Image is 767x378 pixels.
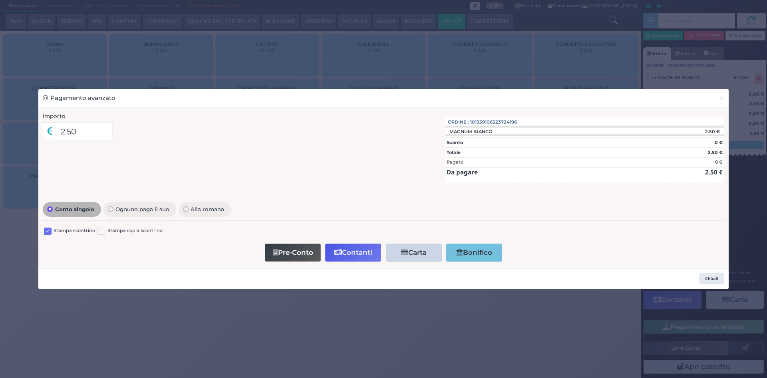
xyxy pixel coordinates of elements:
input: Es. 30.99 [56,122,113,140]
strong: 2.50 € [708,150,723,155]
strong: Totale [447,150,461,155]
div: 0 € [715,159,723,166]
label: Stampa scontrino [54,227,95,235]
div: 2.50 € [654,129,724,134]
div: MAGNUM BIANCO [445,129,496,134]
span: Conto singolo [53,206,96,212]
strong: 2.50 € [705,168,723,176]
button: Bonifico [446,244,502,262]
span: 101359106323724196 [470,119,517,126]
h3: Pagamento avanzato [43,94,115,103]
span: Ordine : [448,119,469,126]
label: Stampa copia scontrino [107,227,163,235]
label: Importo [43,112,66,120]
strong: Da pagare [447,168,478,176]
button: Pre-Conto [265,244,321,262]
span: Ognuno paga il suo [113,206,172,212]
span: Alla romana [189,206,227,212]
button: Carta [386,244,442,262]
strong: Sconto [447,140,463,145]
button: Chiudi [699,273,724,284]
span: × [719,94,724,102]
strong: 0 € [715,140,723,145]
button: Chiudi [715,89,729,107]
button: Contanti [325,244,381,262]
div: Pagato [447,159,463,166]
